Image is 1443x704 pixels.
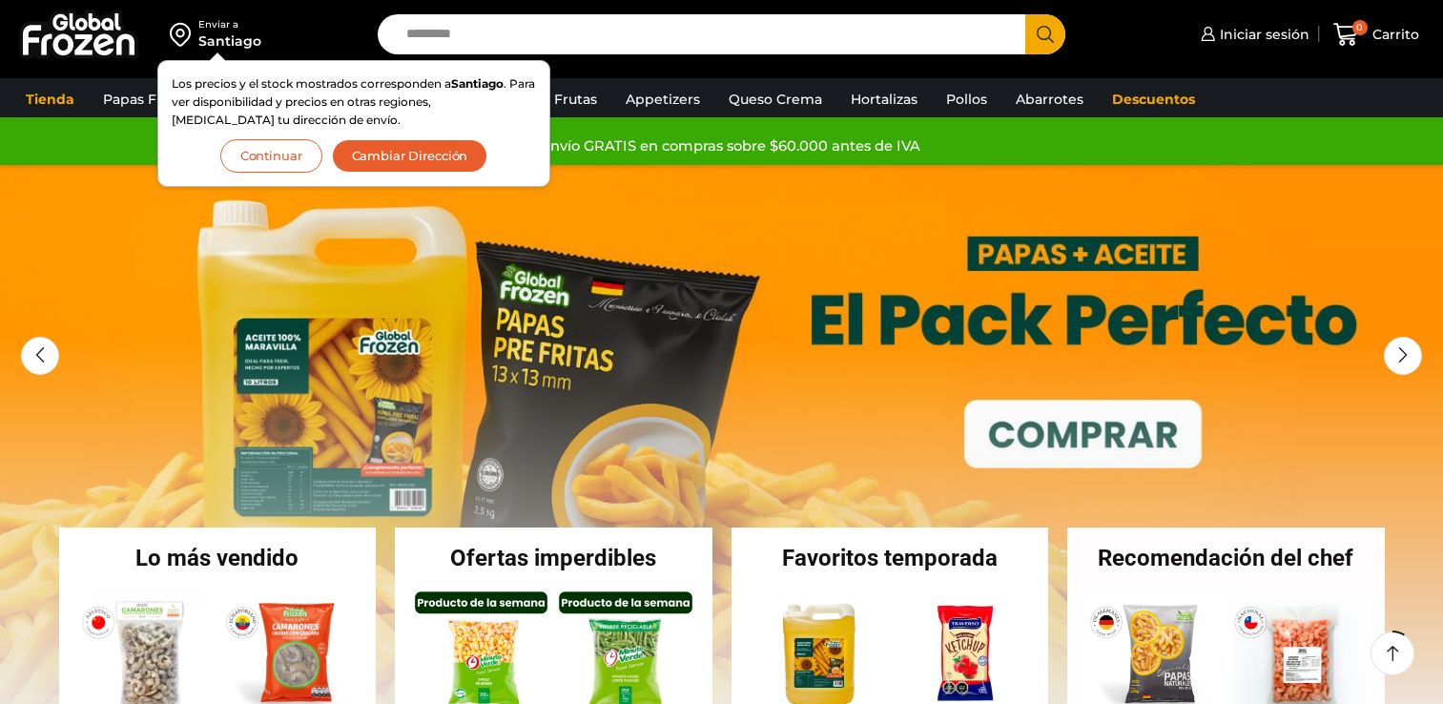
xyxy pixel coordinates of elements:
div: Santiago [198,31,261,51]
a: Papas Fritas [93,81,196,117]
a: 0 Carrito [1329,12,1424,57]
span: 0 [1352,20,1368,35]
button: Continuar [220,139,322,173]
p: Los precios y el stock mostrados corresponden a . Para ver disponibilidad y precios en otras regi... [172,74,536,130]
a: Queso Crema [719,81,832,117]
a: Appetizers [616,81,710,117]
button: Search button [1025,14,1065,54]
h2: Recomendación del chef [1067,547,1385,569]
a: Hortalizas [841,81,927,117]
div: Previous slide [21,337,59,375]
h2: Lo más vendido [59,547,377,569]
a: Tienda [16,81,84,117]
a: Abarrotes [1006,81,1093,117]
h2: Favoritos temporada [732,547,1049,569]
img: address-field-icon.svg [170,18,198,51]
span: Carrito [1368,25,1419,44]
div: Next slide [1384,337,1422,375]
div: Enviar a [198,18,261,31]
h2: Ofertas imperdibles [395,547,712,569]
a: Descuentos [1103,81,1205,117]
strong: Santiago [451,76,504,91]
a: Iniciar sesión [1196,15,1309,53]
button: Cambiar Dirección [332,139,488,173]
span: Iniciar sesión [1215,25,1309,44]
a: Pollos [937,81,997,117]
